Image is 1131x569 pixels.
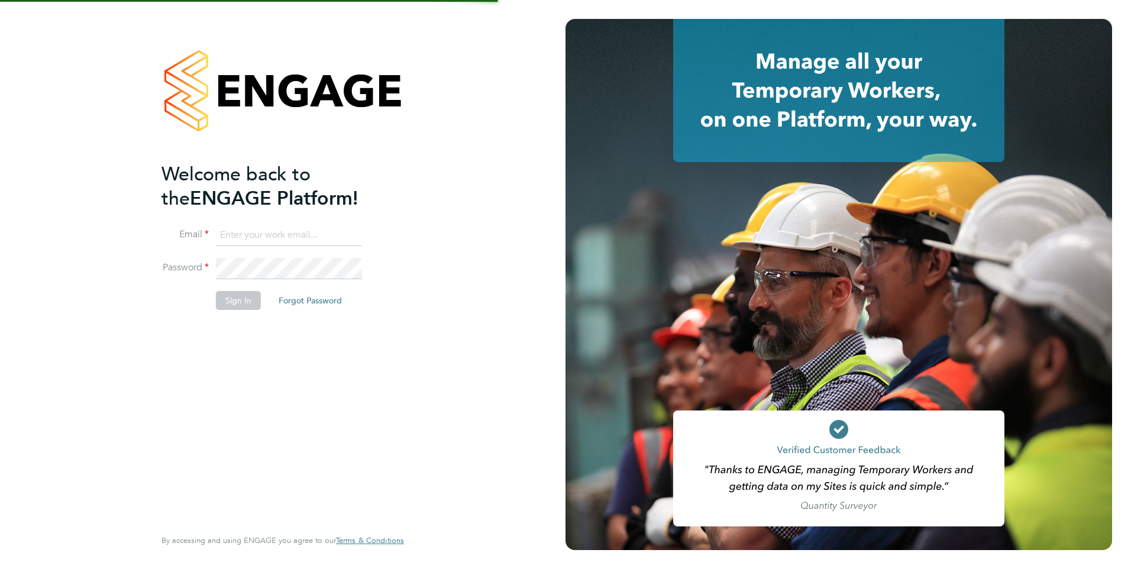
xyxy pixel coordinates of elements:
span: By accessing and using ENGAGE you agree to our [161,535,404,545]
button: Sign In [216,291,261,310]
label: Password [161,261,209,274]
span: Terms & Conditions [336,535,404,545]
input: Enter your work email... [216,225,362,246]
span: Welcome back to the [161,163,311,210]
a: Terms & Conditions [336,536,404,545]
h2: ENGAGE Platform! [161,162,392,211]
label: Email [161,228,209,241]
button: Forgot Password [269,291,351,310]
